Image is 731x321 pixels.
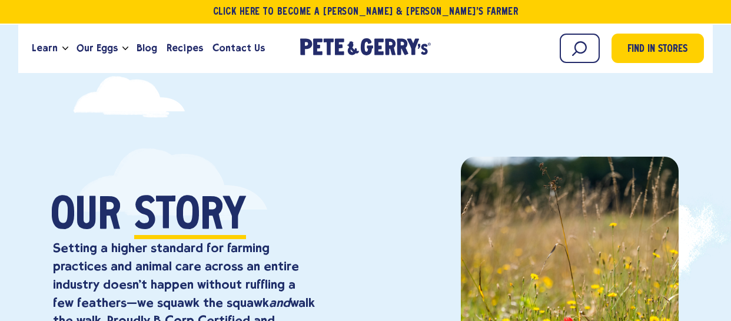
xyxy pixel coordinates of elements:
[77,41,118,55] span: Our Eggs
[132,32,162,64] a: Blog
[27,32,62,64] a: Learn
[208,32,270,64] a: Contact Us
[269,295,290,310] em: and
[51,195,121,239] span: Our
[627,42,687,58] span: Find in Stores
[162,32,207,64] a: Recipes
[32,41,58,55] span: Learn
[612,34,704,63] a: Find in Stores
[137,41,157,55] span: Blog
[560,34,600,63] input: Search
[122,47,128,51] button: Open the dropdown menu for Our Eggs
[167,41,202,55] span: Recipes
[134,195,246,239] span: Story
[72,32,122,64] a: Our Eggs
[212,41,265,55] span: Contact Us
[62,47,68,51] button: Open the dropdown menu for Learn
